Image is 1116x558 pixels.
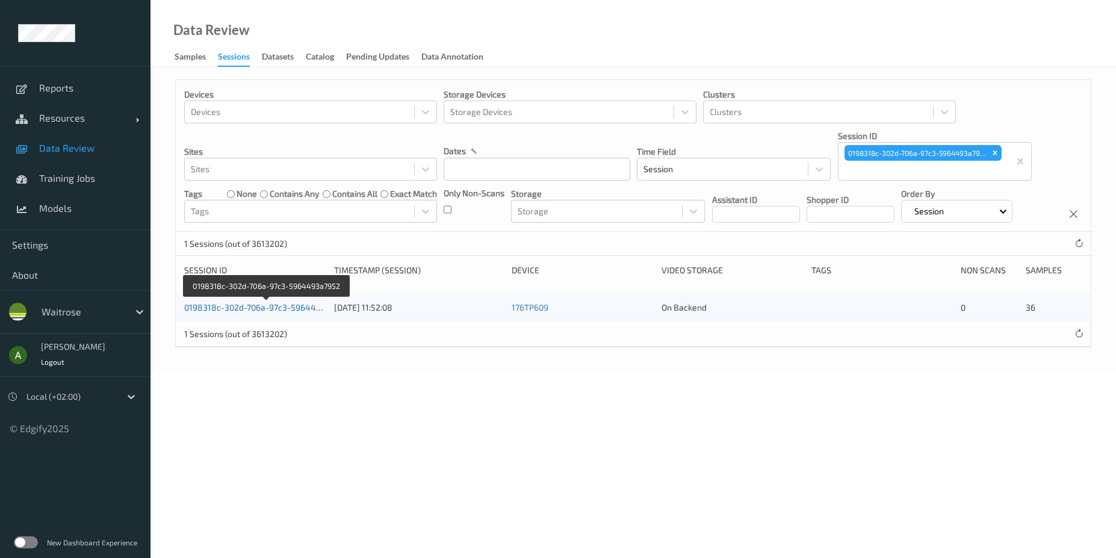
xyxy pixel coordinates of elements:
[421,51,483,66] div: Data Annotation
[444,88,696,101] p: Storage Devices
[184,88,437,101] p: Devices
[175,49,218,66] a: Samples
[901,188,1012,200] p: Order By
[811,264,953,276] div: Tags
[910,205,948,217] p: Session
[184,238,287,250] p: 1 Sessions (out of 3613202)
[444,145,466,157] p: dates
[184,264,326,276] div: Session ID
[184,146,437,158] p: Sites
[421,49,495,66] a: Data Annotation
[662,302,803,314] div: On Backend
[173,24,249,36] div: Data Review
[184,188,202,200] p: Tags
[511,188,705,200] p: Storage
[1026,302,1035,312] span: 36
[512,302,548,312] a: 176TP609
[807,194,894,206] p: Shopper ID
[175,51,206,66] div: Samples
[444,187,504,199] p: Only Non-Scans
[988,145,1002,161] div: Remove 0198318c-302d-706a-97c3-5964493a7952
[306,49,346,66] a: Catalog
[332,188,377,200] label: contains all
[346,51,409,66] div: Pending Updates
[712,194,800,206] p: Assistant ID
[845,145,989,161] div: 0198318c-302d-706a-97c3-5964493a7952
[334,302,504,314] div: [DATE] 11:52:08
[334,264,504,276] div: Timestamp (Session)
[838,130,1032,142] p: Session ID
[184,328,287,340] p: 1 Sessions (out of 3613202)
[237,188,257,200] label: none
[1026,264,1082,276] div: Samples
[346,49,421,66] a: Pending Updates
[961,264,1017,276] div: Non Scans
[262,51,294,66] div: Datasets
[512,264,653,276] div: Device
[390,188,437,200] label: exact match
[637,146,831,158] p: Time Field
[306,51,334,66] div: Catalog
[184,302,349,312] a: 0198318c-302d-706a-97c3-5964493a7952
[218,51,250,67] div: Sessions
[662,264,803,276] div: Video Storage
[961,302,966,312] span: 0
[703,88,956,101] p: Clusters
[270,188,319,200] label: contains any
[218,49,262,67] a: Sessions
[262,49,306,66] a: Datasets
